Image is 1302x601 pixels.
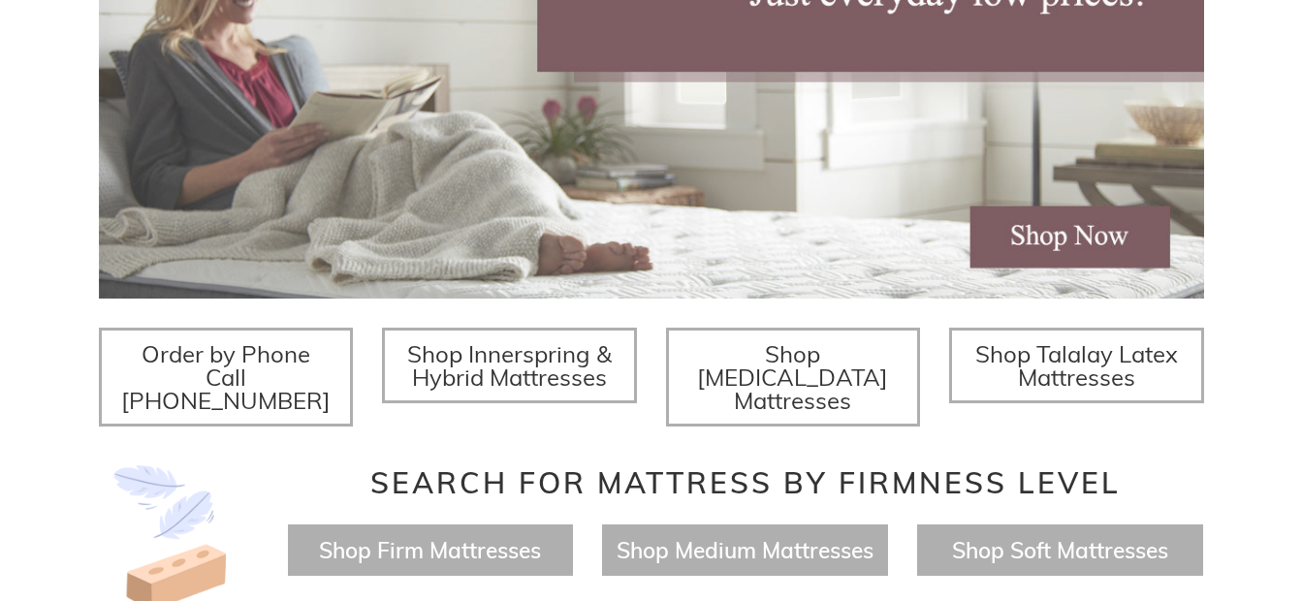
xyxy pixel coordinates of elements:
a: Shop Talalay Latex Mattresses [949,328,1204,403]
a: Shop Medium Mattresses [617,536,873,564]
span: Order by Phone Call [PHONE_NUMBER] [121,339,331,415]
a: Shop Soft Mattresses [952,536,1168,564]
span: Shop Talalay Latex Mattresses [975,339,1178,392]
span: Search for Mattress by Firmness Level [370,464,1121,501]
a: Order by Phone Call [PHONE_NUMBER] [99,328,354,427]
a: Shop [MEDICAL_DATA] Mattresses [666,328,921,427]
span: Shop Innerspring & Hybrid Mattresses [407,339,612,392]
a: Shop Innerspring & Hybrid Mattresses [382,328,637,403]
span: Shop [MEDICAL_DATA] Mattresses [697,339,888,415]
a: Shop Firm Mattresses [319,536,541,564]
